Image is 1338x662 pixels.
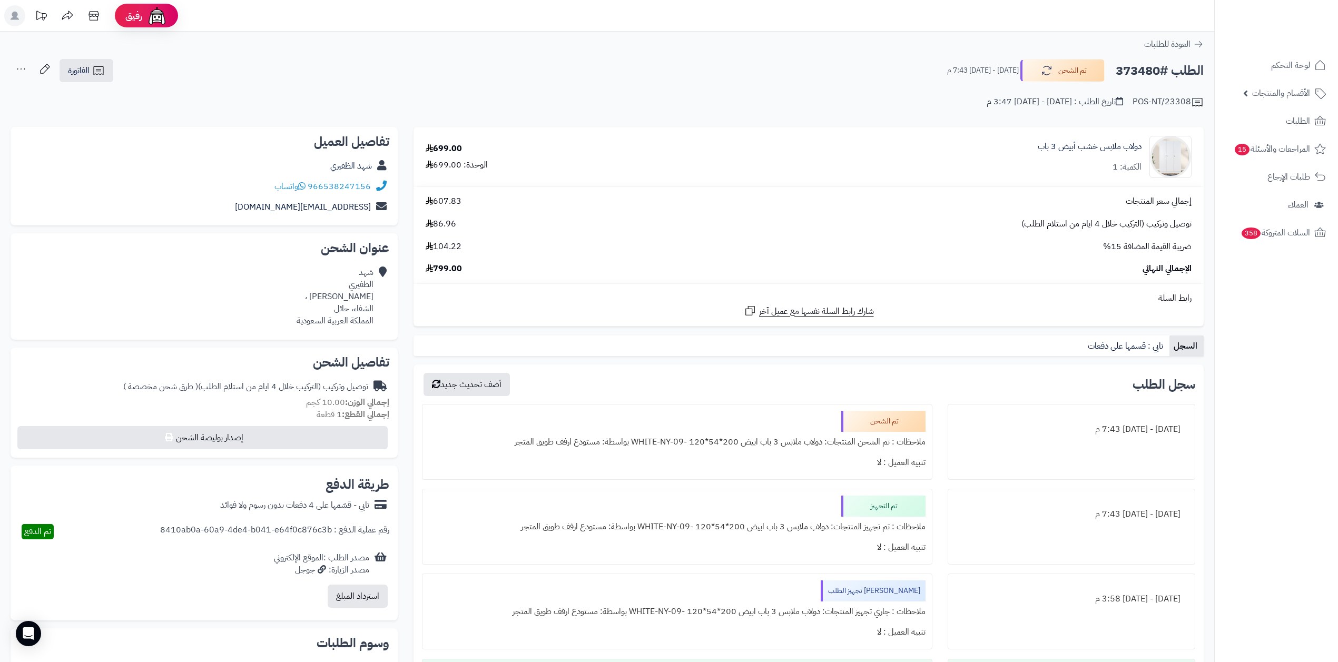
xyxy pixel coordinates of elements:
[342,408,389,421] strong: إجمالي القطع:
[1235,144,1250,155] span: 15
[19,242,389,254] h2: عنوان الشحن
[429,452,926,473] div: تنبيه العميل : لا
[1221,108,1332,134] a: الطلبات
[1038,141,1142,153] a: دولاب ملابس خشب أبيض 3 باب
[123,380,198,393] span: ( طرق شحن مخصصة )
[317,408,389,421] small: 1 قطعة
[1271,58,1310,73] span: لوحة التحكم
[1126,195,1192,208] span: إجمالي سعر المنتجات
[1221,220,1332,245] a: السلات المتروكة358
[429,601,926,622] div: ملاحظات : جاري تجهيز المنتجات: دولاب ملابس 3 باب ابيض 200*54*120 -WHITE-NY-09 بواسطة: مستودع ارفف...
[160,524,389,539] div: رقم عملية الدفع : 8410ab0a-60a9-4de4-b041-e64f0c876c3b
[426,241,461,253] span: 104.22
[955,589,1188,609] div: [DATE] - [DATE] 3:58 م
[1103,241,1192,253] span: ضريبة القيمة المضافة 15%
[1221,192,1332,218] a: العملاء
[1221,136,1332,162] a: المراجعات والأسئلة15
[429,432,926,452] div: ملاحظات : تم الشحن المنتجات: دولاب ملابس 3 باب ابيض 200*54*120 -WHITE-NY-09 بواسطة: مستودع ارفف ط...
[123,381,368,393] div: توصيل وتركيب (التركيب خلال 4 ايام من استلام الطلب)
[426,218,456,230] span: 86.96
[424,373,510,396] button: أضف تحديث جديد
[1150,136,1191,178] img: 1753186020-1-90x90.jpg
[1221,53,1332,78] a: لوحة التحكم
[297,266,373,327] div: شهد الظفيري [PERSON_NAME] ، الشفاء، حائل المملكة العربية السعودية
[841,496,926,517] div: تم التجهيز
[1116,60,1204,82] h2: الطلب #373480
[418,292,1199,304] div: رابط السلة
[955,504,1188,525] div: [DATE] - [DATE] 7:43 م
[306,396,389,409] small: 10.00 كجم
[1221,164,1332,190] a: طلبات الإرجاع
[426,195,461,208] span: 607.83
[19,637,389,649] h2: وسوم الطلبات
[330,160,372,172] a: شهد الظفيري
[17,426,388,449] button: إصدار بوليصة الشحن
[345,396,389,409] strong: إجمالي الوزن:
[1288,197,1309,212] span: العملاء
[220,499,369,511] div: تابي - قسّمها على 4 دفعات بدون رسوم ولا فوائد
[19,135,389,148] h2: تفاصيل العميل
[1241,225,1310,240] span: السلات المتروكة
[308,180,371,193] a: 966538247156
[1234,142,1310,156] span: المراجعات والأسئلة
[1169,335,1204,357] a: السجل
[1267,170,1310,184] span: طلبات الإرجاع
[429,517,926,537] div: ملاحظات : تم تجهيز المنتجات: دولاب ملابس 3 باب ابيض 200*54*120 -WHITE-NY-09 بواسطة: مستودع ارفف ط...
[744,304,874,318] a: شارك رابط السلة نفسها مع عميل آخر
[1286,114,1310,129] span: الطلبات
[1021,218,1192,230] span: توصيل وتركيب (التركيب خلال 4 ايام من استلام الطلب)
[60,59,113,82] a: الفاتورة
[841,411,926,432] div: تم الشحن
[1133,96,1204,108] div: POS-NT/23308
[821,580,926,601] div: [PERSON_NAME] تجهيز الطلب
[1144,38,1204,51] a: العودة للطلبات
[125,9,142,22] span: رفيق
[429,537,926,558] div: تنبيه العميل : لا
[759,305,874,318] span: شارك رابط السلة نفسها مع عميل آخر
[274,564,369,576] div: مصدر الزيارة: جوجل
[429,622,926,643] div: تنبيه العميل : لا
[1242,228,1261,239] span: 358
[987,96,1123,108] div: تاريخ الطلب : [DATE] - [DATE] 3:47 م
[955,419,1188,440] div: [DATE] - [DATE] 7:43 م
[326,478,389,491] h2: طريقة الدفع
[146,5,168,26] img: ai-face.png
[1144,38,1191,51] span: العودة للطلبات
[16,621,41,646] div: Open Intercom Messenger
[235,201,371,213] a: [EMAIL_ADDRESS][DOMAIN_NAME]
[1266,28,1328,50] img: logo-2.png
[947,65,1019,76] small: [DATE] - [DATE] 7:43 م
[1084,335,1169,357] a: تابي : قسمها على دفعات
[1020,60,1105,82] button: تم الشحن
[19,356,389,369] h2: تفاصيل الشحن
[274,180,306,193] a: واتساب
[328,585,388,608] button: استرداد المبلغ
[28,5,54,29] a: تحديثات المنصة
[274,552,369,576] div: مصدر الطلب :الموقع الإلكتروني
[24,525,51,538] span: تم الدفع
[1133,378,1195,391] h3: سجل الطلب
[1113,161,1142,173] div: الكمية: 1
[68,64,90,77] span: الفاتورة
[1143,263,1192,275] span: الإجمالي النهائي
[426,143,462,155] div: 699.00
[426,263,462,275] span: 799.00
[426,159,488,171] div: الوحدة: 699.00
[1252,86,1310,101] span: الأقسام والمنتجات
